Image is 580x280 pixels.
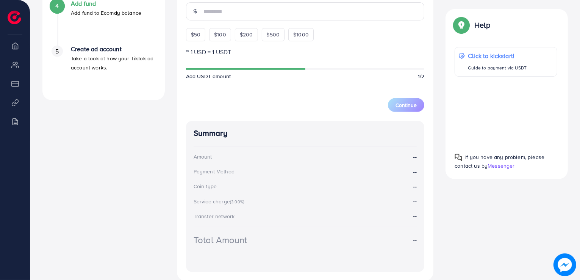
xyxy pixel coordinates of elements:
[553,253,576,276] img: image
[71,8,141,17] p: Add fund to Ecomdy balance
[455,153,544,170] span: If you have any problem, please contact us by
[240,31,253,38] span: $200
[474,20,490,30] p: Help
[194,168,235,175] div: Payment Method
[194,198,247,205] div: Service charge
[194,182,217,190] div: Coin type
[413,153,417,161] strong: --
[388,98,424,112] button: Continue
[413,212,417,220] strong: --
[488,162,514,170] span: Messenger
[468,51,527,60] p: Click to kickstart!
[55,47,59,56] span: 5
[396,101,417,109] span: Continue
[8,11,21,24] img: logo
[194,129,417,138] h4: Summary
[230,199,244,205] small: (3.00%)
[194,212,235,220] div: Transfer network
[413,197,417,205] strong: --
[413,182,417,191] strong: --
[455,18,468,32] img: Popup guide
[194,153,212,160] div: Amount
[214,31,226,38] span: $100
[71,54,156,72] p: Take a look at how your TikTok ad account works.
[55,2,59,10] span: 4
[186,47,425,57] p: ~ 1 USD = 1 USDT
[468,63,527,72] p: Guide to payment via USDT
[191,31,200,38] span: $50
[267,31,280,38] span: $500
[42,46,165,91] li: Create ad account
[455,154,462,161] img: Popup guide
[413,167,417,176] strong: --
[194,233,247,247] div: Total Amount
[186,72,231,80] span: Add USDT amount
[293,31,309,38] span: $1000
[418,72,424,80] span: 1/2
[71,46,156,53] h4: Create ad account
[413,235,417,244] strong: --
